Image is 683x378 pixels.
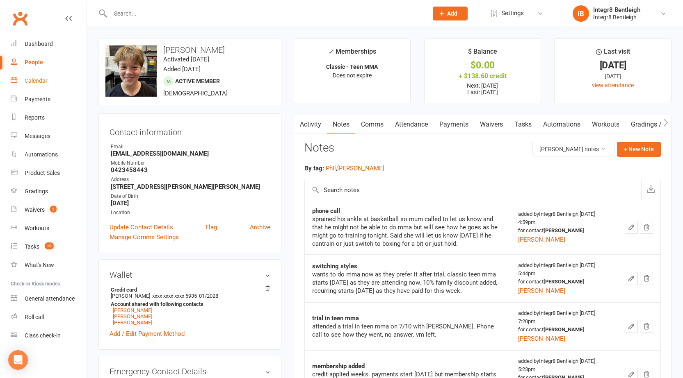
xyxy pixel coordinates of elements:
h3: Wallet [110,270,270,279]
div: [DATE] [562,72,664,81]
a: Update Contact Details [110,222,173,232]
strong: By tag: [304,165,324,172]
img: image1725348084.png [105,45,157,97]
a: Payments [11,90,87,109]
div: Gradings [25,188,48,195]
div: for contact [518,326,610,334]
button: [PERSON_NAME] [337,163,384,173]
input: Search notes [305,180,641,200]
div: Messages [25,133,50,139]
div: $ Balance [468,46,497,61]
a: Gradings [11,182,87,201]
div: Roll call [25,314,44,320]
span: 10 [45,242,54,249]
div: Mobile Number [111,159,270,167]
button: [PERSON_NAME] notes [532,142,615,156]
a: Dashboard [11,35,87,53]
a: Automations [11,145,87,164]
div: Waivers [25,206,45,213]
button: Add [433,7,468,20]
div: Tasks [25,243,39,250]
time: Added [DATE] [163,66,201,73]
div: added by Integr8 Bentleigh [DATE] 4:59pm [518,210,610,244]
span: xxxx xxxx xxxx 5935 [152,293,197,299]
a: Manage Comms Settings [110,232,179,242]
a: Activity [294,115,327,134]
strong: Account shared with following contacts [111,301,266,307]
a: Notes [327,115,355,134]
div: for contact [518,226,610,235]
a: Archive [250,222,270,232]
div: sprained his ankle at basketball so mum called to let us know and that he might not be able to do... [312,215,503,248]
a: Workouts [11,219,87,238]
span: Add [447,10,457,17]
a: Automations [537,115,586,134]
span: Settings [501,4,524,23]
time: Activated [DATE] [163,56,209,63]
div: Open Intercom Messenger [8,350,28,370]
strong: [DATE] [111,199,270,207]
a: People [11,53,87,72]
p: Next: [DATE] Last: [DATE] [432,82,534,95]
span: Active member [175,78,220,84]
strong: Credit card [111,287,266,293]
strong: membership added [312,362,365,370]
a: Tasks 10 [11,238,87,256]
a: Waivers [474,115,509,134]
a: [PERSON_NAME] [113,319,152,326]
span: [DEMOGRAPHIC_DATA] [163,90,228,97]
a: Flag [206,222,217,232]
span: , [336,165,337,172]
a: Class kiosk mode [11,326,87,345]
div: Date of Birth [111,192,270,200]
strong: phone call [312,207,340,215]
a: [PERSON_NAME] [113,307,152,313]
div: IB [573,5,589,22]
button: + New Note [617,142,661,156]
strong: [PERSON_NAME] [544,326,584,333]
a: Tasks [509,115,537,134]
strong: 0423458443 [111,166,270,174]
strong: [PERSON_NAME] [544,278,584,285]
div: wants to do mma now as they prefer it after trial, classic teen mma starts [DATE] as they are att... [312,270,503,295]
a: Workouts [586,115,625,134]
a: Product Sales [11,164,87,182]
input: Search... [108,8,422,19]
a: Clubworx [10,8,30,29]
div: Integr8 Bentleigh [593,6,640,14]
a: Attendance [389,115,434,134]
button: [PERSON_NAME] [518,235,565,244]
strong: trial in teen mma [312,315,359,322]
a: General attendance kiosk mode [11,290,87,308]
div: Integr8 Bentleigh [593,14,640,21]
div: Class check-in [25,332,61,339]
li: [PERSON_NAME] [110,285,270,327]
div: General attendance [25,295,75,302]
div: attended a trial in teen mma on 7/10 with [PERSON_NAME]. Phone call to see how they went, no answ... [312,322,503,339]
button: Phil [326,163,336,173]
a: What's New [11,256,87,274]
div: added by Integr8 Bentleigh [DATE] 7:20pm [518,309,610,344]
div: Address [111,176,270,183]
h3: Emergency Contact Details [110,367,270,376]
div: for contact [518,278,610,286]
div: Location [111,209,270,217]
a: Calendar [11,72,87,90]
div: Workouts [25,225,49,231]
span: Does not expire [333,72,372,79]
a: Waivers 3 [11,201,87,219]
button: [PERSON_NAME] [518,286,565,296]
div: Product Sales [25,170,60,176]
i: ✓ [328,48,334,56]
div: + $138.60 credit [432,72,534,80]
a: [PERSON_NAME] [113,313,152,319]
strong: [PERSON_NAME] [544,227,584,233]
div: $0.00 [432,61,534,70]
span: 01/2028 [199,293,218,299]
button: [PERSON_NAME] [518,334,565,344]
h3: Contact information [110,124,270,137]
div: Last visit [596,46,630,61]
a: Payments [434,115,474,134]
a: Messages [11,127,87,145]
div: [DATE] [562,61,664,70]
